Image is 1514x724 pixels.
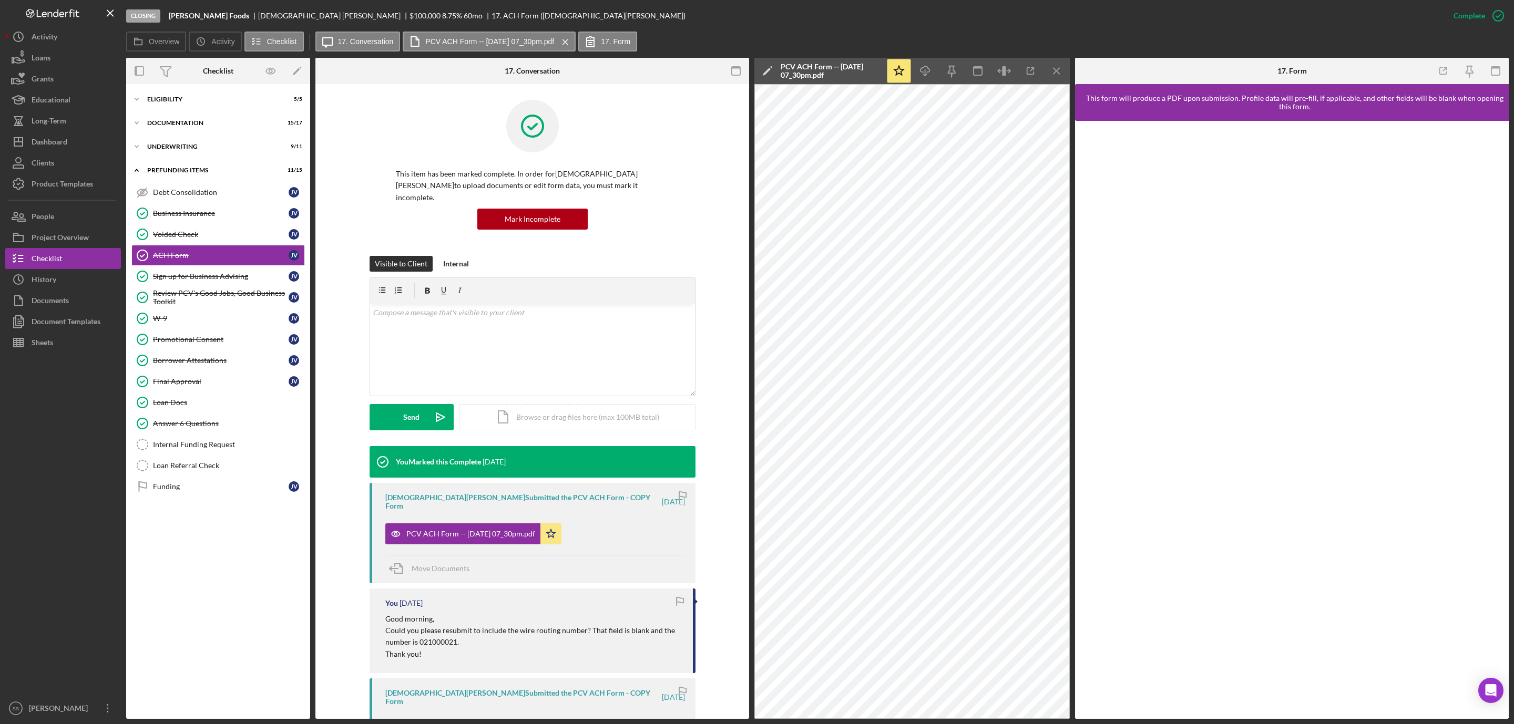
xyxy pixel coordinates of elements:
a: Borrower AttestationsJV [131,350,305,371]
div: You [385,599,398,607]
button: Mark Incomplete [477,209,588,230]
label: 17. Form [601,37,630,46]
a: Business InsuranceJV [131,203,305,224]
label: 17. Conversation [338,37,394,46]
button: Overview [126,32,186,51]
p: Could you please resubmit to include the wire routing number? That field is blank and the number ... [385,625,682,648]
div: 5 / 5 [283,96,302,102]
div: ACH Form [153,251,289,260]
div: 60 mo [464,12,483,20]
button: PCV ACH Form -- [DATE] 07_30pm.pdf [403,32,576,51]
div: J V [289,313,299,324]
div: Promotional Consent [153,335,289,344]
label: Activity [211,37,234,46]
div: Loan Docs [153,398,304,407]
button: 17. Form [578,32,637,51]
div: Review PCV's Good Jobs, Good Business Toolkit [153,289,289,306]
div: [DEMOGRAPHIC_DATA][PERSON_NAME] Submitted the PCV ACH Form - COPY Form [385,689,660,706]
div: Documentation [147,120,276,126]
div: Underwriting [147,143,276,150]
div: J V [289,481,299,492]
div: J V [289,292,299,303]
div: [DEMOGRAPHIC_DATA][PERSON_NAME] Submitted the PCV ACH Form - COPY Form [385,493,660,510]
div: 11 / 15 [283,167,302,173]
div: Checklist [203,67,233,75]
div: You Marked this Complete [396,458,481,466]
div: J V [289,250,299,261]
a: FundingJV [131,476,305,497]
label: PCV ACH Form -- [DATE] 07_30pm.pdf [425,37,554,46]
div: Voided Check [153,230,289,239]
div: PCV ACH Form -- [DATE] 07_30pm.pdf [406,530,535,538]
div: 15 / 17 [283,120,302,126]
div: J V [289,229,299,240]
a: W-9JV [131,308,305,329]
div: Open Intercom Messenger [1478,678,1503,703]
div: J V [289,376,299,387]
div: J V [289,334,299,345]
div: Eligibility [147,96,276,102]
div: Sign up for Business Advising [153,272,289,281]
time: 2025-10-03 23:29 [483,458,506,466]
div: Complete [1454,5,1485,26]
div: Answer 6 Questions [153,419,304,428]
div: [PERSON_NAME] [26,698,95,721]
p: Good morning, [385,613,682,625]
button: Internal [438,256,474,272]
div: Funding [153,482,289,491]
a: Final ApprovalJV [131,371,305,392]
a: Voided CheckJV [131,224,305,245]
p: This item has been marked complete. In order for [DEMOGRAPHIC_DATA][PERSON_NAME] to upload docume... [396,168,669,203]
label: Checklist [267,37,297,46]
div: $100,000 [410,12,441,20]
label: Overview [149,37,179,46]
div: [DEMOGRAPHIC_DATA] [PERSON_NAME] [258,12,410,20]
div: This form will produce a PDF upon submission. Profile data will pre-fill, if applicable, and othe... [1080,94,1509,111]
div: 8.75 % [442,12,462,20]
a: Debt ConsolidationJV [131,182,305,203]
div: 9 / 11 [283,143,302,150]
div: PCV ACH Form -- [DATE] 07_30pm.pdf [781,63,881,79]
button: Complete [1443,5,1509,26]
div: Final Approval [153,377,289,386]
text: SS [13,706,19,711]
time: 2025-09-29 16:46 [400,599,423,607]
div: Loan Referral Check [153,461,304,470]
div: 17. Form [1277,67,1307,75]
button: SS[PERSON_NAME] [5,698,121,719]
a: Sign up for Business AdvisingJV [131,266,305,287]
div: Internal [443,256,469,272]
button: Move Documents [385,555,480,582]
div: J V [289,355,299,366]
button: Checklist [244,32,304,51]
